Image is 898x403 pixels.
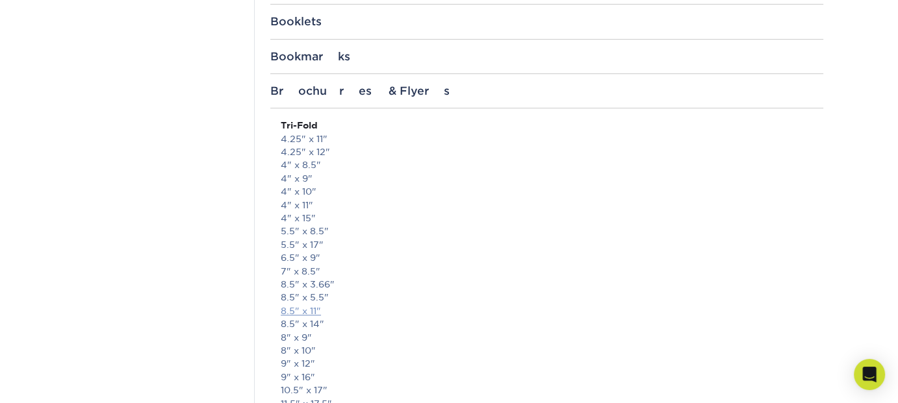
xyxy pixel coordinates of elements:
[281,213,316,223] a: 4" x 15"
[281,226,329,236] a: 5.5" x 8.5"
[281,147,330,157] a: 4.25" x 12"
[270,84,823,97] div: Brochures & Flyers
[281,279,335,289] a: 8.5" x 3.66"
[281,160,321,170] a: 4" x 8.5"
[281,200,313,210] a: 4" x 11"
[281,345,316,356] a: 8" x 10"
[281,319,324,329] a: 8.5" x 14"
[281,239,324,250] a: 5.5" x 17"
[281,186,316,197] a: 4" x 10"
[281,372,315,382] a: 9" x 16"
[854,359,885,390] div: Open Intercom Messenger
[281,358,315,369] a: 9" x 12"
[281,134,327,144] a: 4.25" x 11"
[281,292,329,302] a: 8.5" x 5.5"
[270,50,823,63] div: Bookmarks
[281,385,327,395] a: 10.5" x 17"
[270,15,823,28] div: Booklets
[281,120,318,130] strong: Tri-Fold
[281,306,321,316] a: 8.5" x 11"
[281,252,320,263] a: 6.5" x 9"
[281,266,320,276] a: 7" x 8.5"
[281,332,312,343] a: 8" x 9"
[281,173,313,184] a: 4" x 9"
